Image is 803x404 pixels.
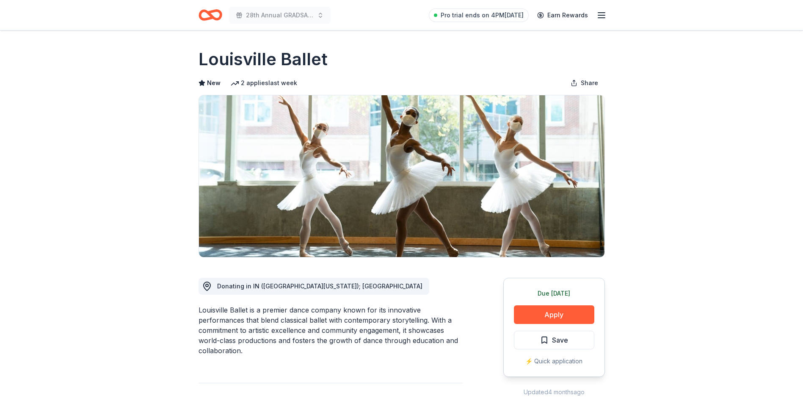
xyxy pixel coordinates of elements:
[229,7,331,24] button: 28th Annual GRADSA Buddy Walk/5K & Silent Auction
[514,356,594,366] div: ⚡️ Quick application
[552,335,568,346] span: Save
[429,8,529,22] a: Pro trial ends on 4PM[DATE]
[441,10,524,20] span: Pro trial ends on 4PM[DATE]
[514,305,594,324] button: Apply
[199,305,463,356] div: Louisville Ballet is a premier dance company known for its innovative performances that blend cla...
[199,47,328,71] h1: Louisville Ballet
[564,75,605,91] button: Share
[231,78,297,88] div: 2 applies last week
[581,78,598,88] span: Share
[199,5,222,25] a: Home
[199,95,604,257] img: Image for Louisville Ballet
[514,288,594,299] div: Due [DATE]
[503,387,605,397] div: Updated 4 months ago
[532,8,593,23] a: Earn Rewards
[514,331,594,349] button: Save
[217,282,422,290] span: Donating in IN ([GEOGRAPHIC_DATA][US_STATE]); [GEOGRAPHIC_DATA]
[246,10,314,20] span: 28th Annual GRADSA Buddy Walk/5K & Silent Auction
[207,78,221,88] span: New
